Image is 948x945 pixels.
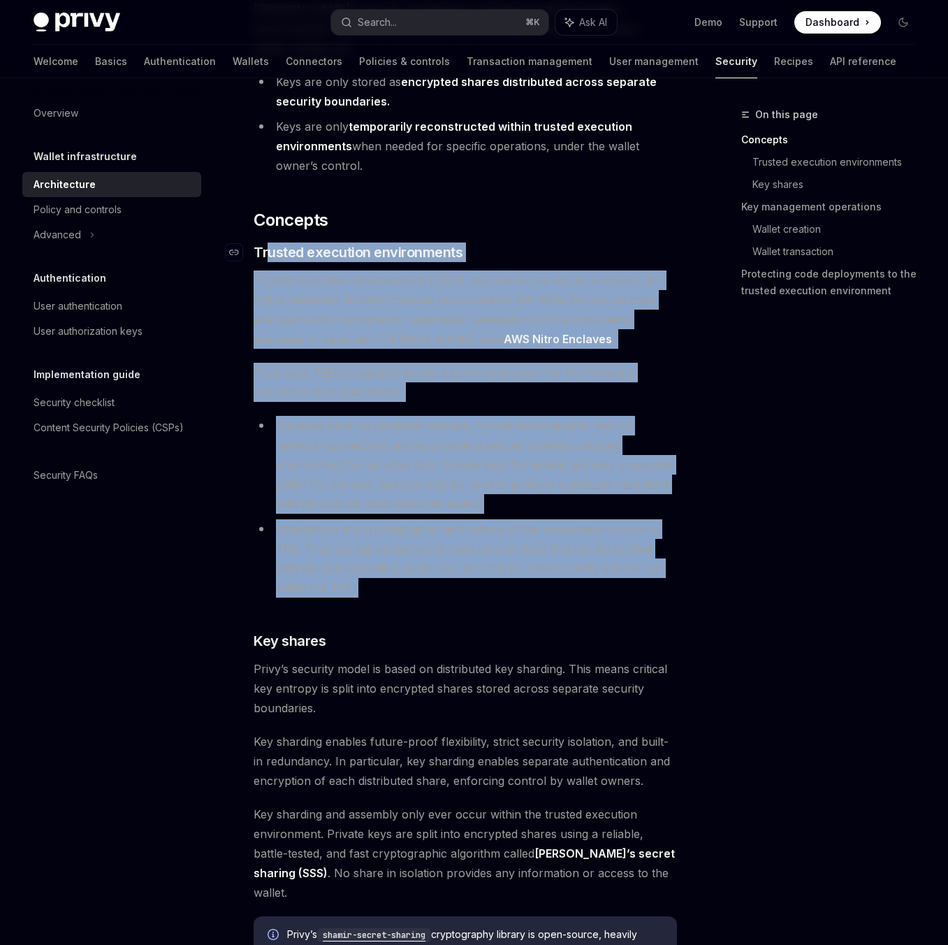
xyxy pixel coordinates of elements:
a: Support [739,15,778,29]
span: Privy’s security model is based on distributed key sharding. This means critical key entropy is s... [254,659,677,718]
a: Dashboard [794,11,881,34]
div: User authorization keys [34,323,143,340]
span: Key sharding enables future-proof flexibility, strict security isolation, and built-in redundancy... [254,732,677,791]
img: dark logo [34,13,120,32]
li: Keys are only stored as [254,72,677,111]
h5: Implementation guide [34,366,140,383]
a: Policies & controls [359,45,450,78]
a: Authentication [144,45,216,78]
a: Wallet transaction [752,240,926,263]
a: User authorization keys [22,319,201,344]
button: Search...⌘K [331,10,549,35]
a: Recipes [774,45,813,78]
span: Dashboard [805,15,859,29]
a: shamir-secret-sharing [317,928,431,940]
strong: temporarily reconstructed within trusted execution environments [276,120,632,153]
a: API reference [830,45,896,78]
a: Security checklist [22,390,201,415]
span: Trusted execution environments [254,243,462,262]
code: shamir-secret-sharing [317,928,431,942]
a: Security FAQs [22,463,201,488]
span: Key sharding and assembly only ever occur within the trusted execution environment. Private keys ... [254,805,677,902]
a: Overview [22,101,201,126]
a: Trusted execution environments [752,151,926,173]
a: User authentication [22,294,201,319]
span: ⌘ K [525,17,540,28]
h5: Wallet infrastructure [34,148,137,165]
li: Attestations are cryptographic verifications of the computation run on a TEE. They are signed has... [254,519,677,598]
span: Ask AI [579,15,607,29]
div: Advanced [34,226,81,243]
a: Basics [95,45,127,78]
span: Privy uses TEEs to support private key reconstruction for the following processor-level guarantees: [254,363,677,402]
div: Content Security Policies (CSPs) [34,419,184,436]
svg: Info [268,929,282,943]
a: Key shares [752,173,926,196]
a: Welcome [34,45,78,78]
a: Content Security Policies (CSPs) [22,415,201,440]
span: Concepts [254,209,328,231]
div: Security FAQs [34,467,98,484]
a: Architecture [22,172,201,197]
a: Connectors [286,45,342,78]
a: User management [609,45,699,78]
a: Key management operations [741,196,926,218]
a: Wallet creation [752,218,926,240]
a: Demo [694,15,722,29]
button: Toggle dark mode [892,11,914,34]
div: Architecture [34,176,96,193]
a: Policy and controls [22,197,201,222]
h5: Authentication [34,270,106,287]
a: Transaction management [467,45,592,78]
a: Wallets [233,45,269,78]
a: AWS Nitro Enclaves [504,332,612,347]
a: Navigate to header [226,243,254,262]
div: User authentication [34,298,122,315]
span: Trusted execution environments (TEEs), also known as secure enclaves, are highly restricted, isol... [254,270,677,349]
div: Security checklist [34,394,115,411]
a: Security [715,45,757,78]
a: Concepts [741,129,926,151]
li: Enclaves have no persistent storage, no interactive access, and no network connectivity, and so p... [254,416,677,514]
a: Protecting code deployments to the trusted execution environment [741,263,926,302]
span: On this page [755,106,818,123]
div: Overview [34,105,78,122]
div: Policy and controls [34,201,122,218]
button: Ask AI [555,10,617,35]
span: Key shares [254,631,326,651]
li: Keys are only when needed for specific operations, under the wallet owner’s control. [254,117,677,175]
div: Search... [358,14,397,31]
